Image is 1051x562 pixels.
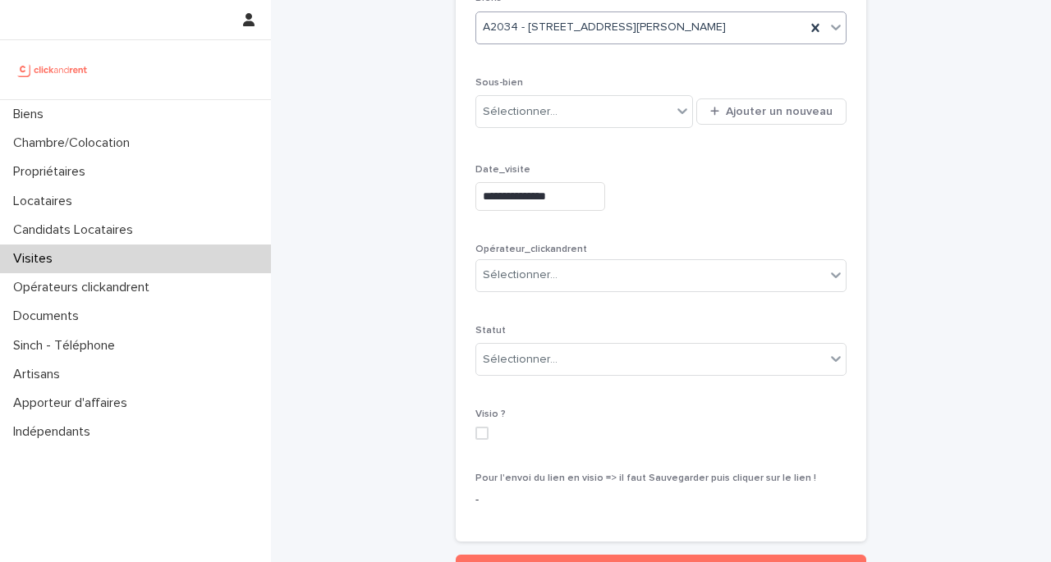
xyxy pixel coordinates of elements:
[475,494,479,505] font: -
[13,53,93,86] img: UCB0brd3T0yccxBKYDjQ
[13,368,60,381] font: Artisans
[696,98,847,125] button: Ajouter un nouveau
[13,107,44,121] font: Biens
[726,106,833,117] font: Ajouter un nouveau
[475,244,587,254] font: Opérateur_clickandrent
[13,396,127,409] font: Apporteur d'affaires
[13,281,149,294] font: Opérateurs clickandrent
[13,165,85,178] font: Propriétaires
[475,78,523,88] font: Sous-bien
[475,165,530,175] font: Date_visite
[13,136,130,149] font: Chambre/Colocation
[13,194,72,208] font: Locataires
[13,425,90,438] font: Indépendants
[475,473,816,483] font: Pour l'envoi du lien en visio => il faut Sauvegarder puis cliquer sur le lien !
[483,354,558,365] font: Sélectionner...
[13,309,79,322] font: Documents
[13,252,53,265] font: Visites
[475,326,506,336] font: Statut
[475,409,506,419] font: Visio ?
[13,223,133,236] font: Candidats Locataires
[483,269,558,281] font: Sélectionner...
[483,106,558,117] font: Sélectionner...
[483,21,726,33] font: A2034 - [STREET_ADDRESS][PERSON_NAME]
[13,339,115,352] font: Sinch - Téléphone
